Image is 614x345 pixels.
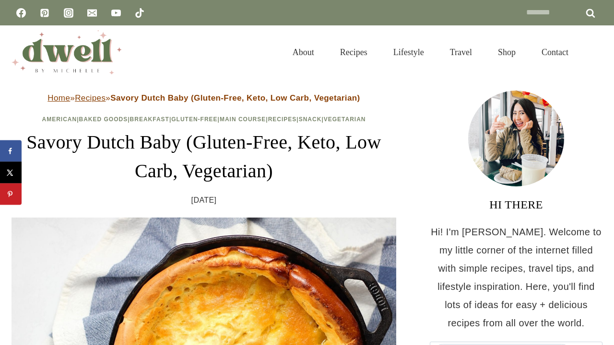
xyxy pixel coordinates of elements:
[47,93,70,103] a: Home
[280,35,327,69] a: About
[220,116,266,123] a: Main Course
[35,3,54,23] a: Pinterest
[586,44,602,60] button: View Search Form
[42,116,77,123] a: American
[110,93,360,103] strong: Savory Dutch Baby (Gluten-Free, Keto, Low Carb, Vegetarian)
[485,35,529,69] a: Shop
[75,93,106,103] a: Recipes
[380,35,437,69] a: Lifestyle
[130,116,169,123] a: Breakfast
[280,35,581,69] nav: Primary Navigation
[42,116,366,123] span: | | | | | | |
[83,3,102,23] a: Email
[171,116,217,123] a: Gluten-Free
[59,3,78,23] a: Instagram
[12,128,396,185] h1: Savory Dutch Baby (Gluten-Free, Keto, Low Carb, Vegetarian)
[47,93,360,103] span: » »
[529,35,581,69] a: Contact
[268,116,297,123] a: Recipes
[191,193,217,207] time: [DATE]
[79,116,128,123] a: Baked Goods
[430,223,602,332] p: Hi! I'm [PERSON_NAME]. Welcome to my little corner of the internet filled with simple recipes, tr...
[12,3,31,23] a: Facebook
[299,116,322,123] a: Snack
[130,3,149,23] a: TikTok
[437,35,485,69] a: Travel
[106,3,126,23] a: YouTube
[324,116,366,123] a: Vegetarian
[430,196,602,213] h3: HI THERE
[327,35,380,69] a: Recipes
[12,30,122,74] img: DWELL by michelle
